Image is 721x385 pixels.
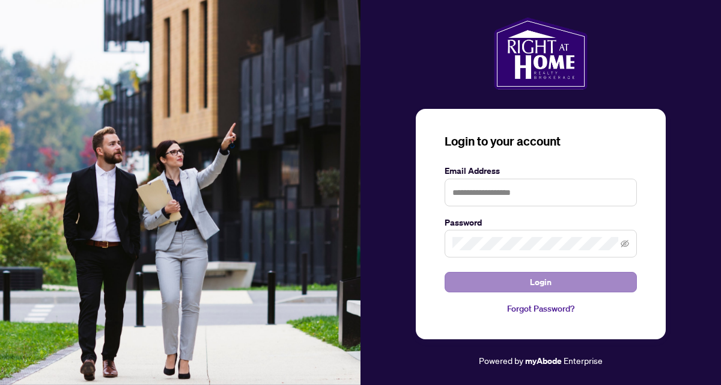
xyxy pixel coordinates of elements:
[564,355,603,366] span: Enterprise
[525,354,562,368] a: myAbode
[530,273,552,292] span: Login
[445,216,637,229] label: Password
[445,133,637,150] h3: Login to your account
[621,239,629,248] span: eye-invisible
[479,355,523,366] span: Powered by
[445,302,637,315] a: Forgot Password?
[494,17,587,90] img: ma-logo
[445,272,637,292] button: Login
[445,164,637,177] label: Email Address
